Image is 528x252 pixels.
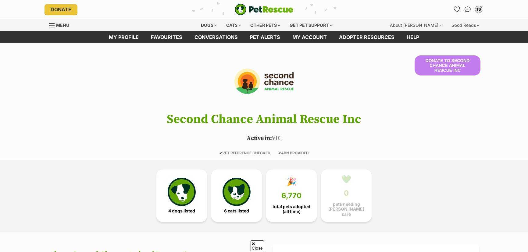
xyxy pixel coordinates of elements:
[344,189,349,198] span: 0
[235,4,293,15] img: logo-e224e6f780fb5917bec1dbf3a21bbac754714ae5b6737aabdf751b685950b380.svg
[222,19,245,31] div: Cats
[156,170,207,222] a: 4 dogs listed
[219,151,222,155] icon: ✔
[40,134,488,143] p: VIC
[341,175,351,184] div: 💚
[223,178,251,206] img: cat-icon-068c71abf8fe30c970a85cd354bc8e23425d12f6e8612795f06af48be43a487a.svg
[278,151,281,155] icon: ✔
[224,208,249,213] span: 6 cats listed
[326,202,366,216] span: pets needing [PERSON_NAME] care
[266,170,317,222] a: 🎉 6,770 total pets adopted (all time)
[246,19,284,31] div: Other pets
[103,31,145,43] a: My profile
[247,135,271,142] span: Active in:
[333,31,401,43] a: Adopter resources
[447,19,483,31] div: Good Reads
[211,170,262,222] a: 6 cats listed
[281,191,301,200] span: 6,770
[285,19,336,31] div: Get pet support
[244,31,286,43] a: Pet alerts
[474,5,483,14] button: My account
[197,19,221,31] div: Dogs
[278,151,309,155] span: ABN PROVIDED
[168,178,196,206] img: petrescue-icon-eee76f85a60ef55c4a1927667547b313a7c0e82042636edf73dce9c88f694885.svg
[452,5,462,14] a: Favourites
[271,204,312,214] span: total pets adopted (all time)
[188,31,244,43] a: conversations
[40,113,488,126] h1: Second Chance Animal Rescue Inc
[145,31,188,43] a: Favourites
[229,55,299,107] img: Second Chance Animal Rescue Inc
[386,19,446,31] div: About [PERSON_NAME]
[287,177,296,186] div: 🎉
[168,208,195,213] span: 4 dogs listed
[45,4,77,15] a: Donate
[286,31,333,43] a: My account
[251,240,264,251] span: Close
[452,5,483,14] ul: Account quick links
[415,55,480,75] button: Donate to Second Chance Animal Rescue Inc
[219,151,270,155] span: VET REFERENCE CHECKED
[49,19,73,30] a: Menu
[465,6,471,12] img: chat-41dd97257d64d25036548639549fe6c8038ab92f7586957e7f3b1b290dea8141.svg
[463,5,473,14] a: Conversations
[235,4,293,15] a: PetRescue
[321,170,372,222] a: 💚 0 pets needing [PERSON_NAME] care
[401,31,425,43] a: Help
[56,23,69,28] span: Menu
[476,6,482,12] div: TS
